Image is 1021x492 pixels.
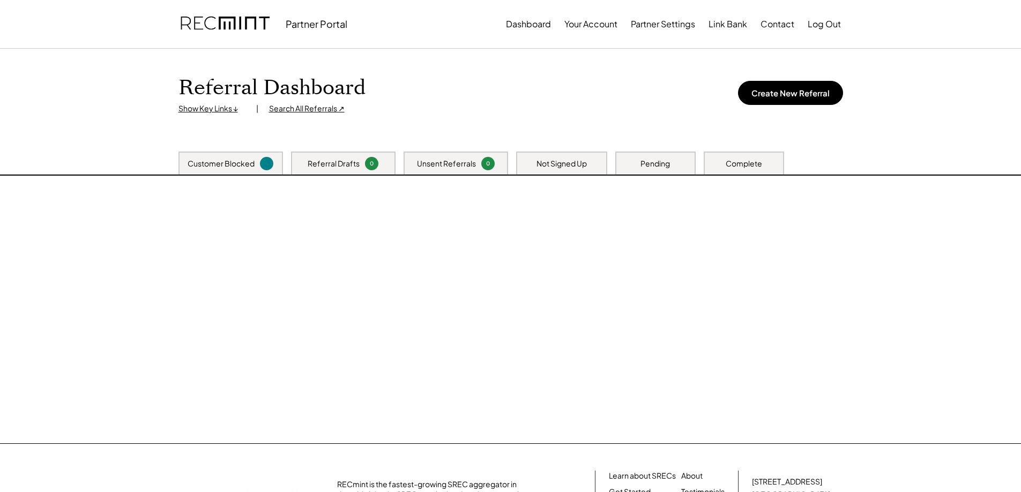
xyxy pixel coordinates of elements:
[181,6,270,42] img: recmint-logotype%403x.png
[269,103,345,114] div: Search All Referrals ↗
[536,158,587,169] div: Not Signed Up
[738,81,843,105] button: Create New Referral
[609,471,676,481] a: Learn about SRECs
[178,75,366,101] h1: Referral Dashboard
[308,158,360,169] div: Referral Drafts
[178,103,245,114] div: Show Key Links ↓
[631,13,695,35] button: Partner Settings
[506,13,551,35] button: Dashboard
[808,13,841,35] button: Log Out
[483,160,493,168] div: 0
[367,160,377,168] div: 0
[417,158,476,169] div: Unsent Referrals
[726,158,762,169] div: Complete
[188,158,255,169] div: Customer Blocked
[640,158,670,169] div: Pending
[709,13,747,35] button: Link Bank
[681,471,703,481] a: About
[256,103,258,114] div: |
[564,13,617,35] button: Your Account
[761,13,794,35] button: Contact
[286,18,347,30] div: Partner Portal
[752,476,822,487] div: [STREET_ADDRESS]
